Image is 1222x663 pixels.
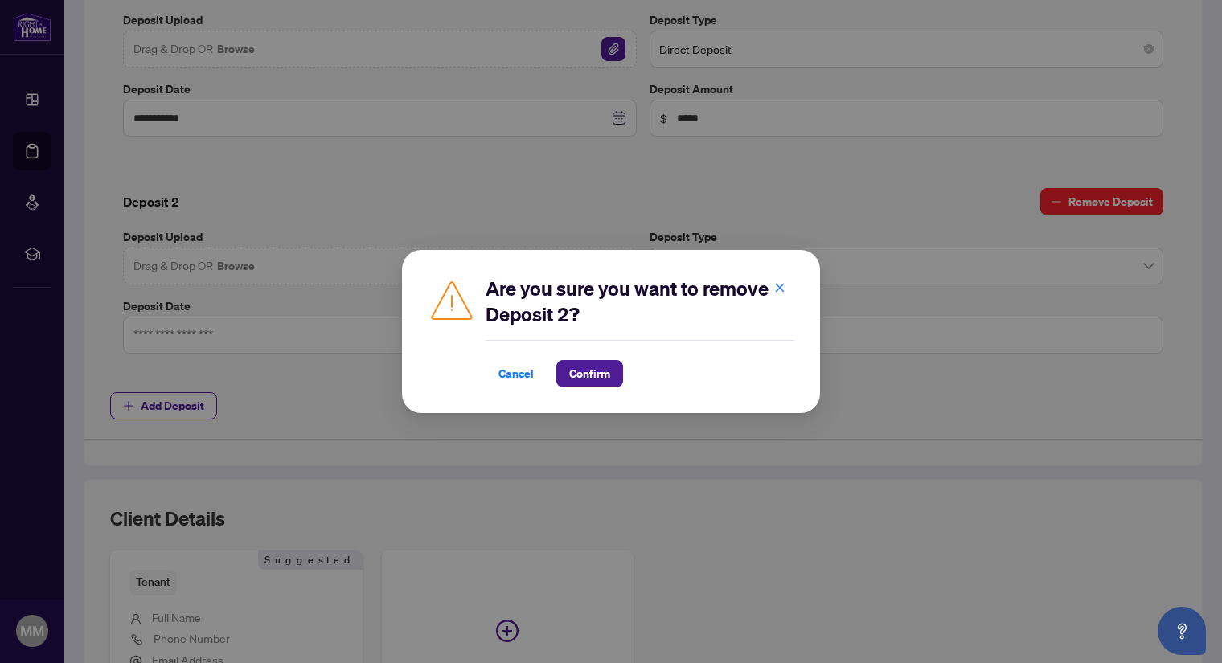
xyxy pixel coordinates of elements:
[486,360,547,387] button: Cancel
[486,276,794,327] h2: Are you sure you want to remove Deposit 2?
[428,276,476,324] img: Caution Icon
[774,282,785,293] span: close
[1158,607,1206,655] button: Open asap
[556,360,623,387] button: Confirm
[569,361,610,387] span: Confirm
[498,361,534,387] span: Cancel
